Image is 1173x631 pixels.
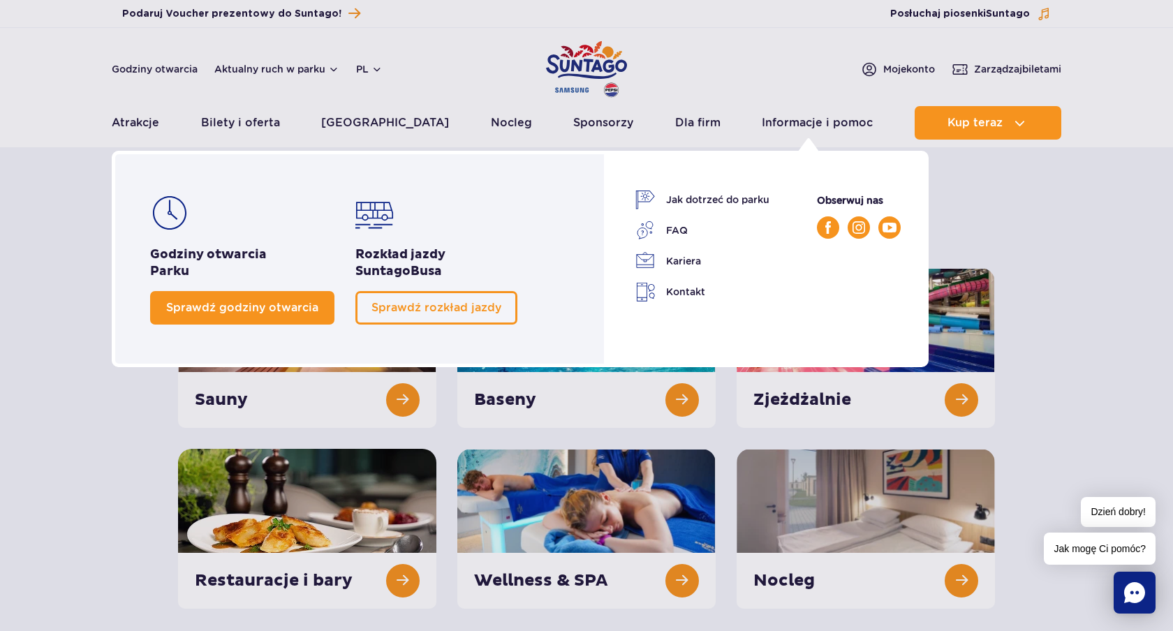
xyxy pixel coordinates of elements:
a: Sponsorzy [573,106,633,140]
img: YouTube [883,223,897,232]
a: [GEOGRAPHIC_DATA] [321,106,449,140]
span: Jak mogę Ci pomóc? [1044,533,1156,565]
a: FAQ [635,221,769,240]
a: Zarządzajbiletami [952,61,1061,77]
span: Suntago [355,263,411,279]
h2: Godziny otwarcia Parku [150,246,334,280]
span: Kup teraz [947,117,1003,129]
span: Dzień dobry! [1081,497,1156,527]
a: Dla firm [675,106,721,140]
span: Moje konto [883,62,935,76]
a: Godziny otwarcia [112,62,198,76]
h2: Rozkład jazdy Busa [355,246,517,280]
a: Atrakcje [112,106,159,140]
span: Zarządzaj biletami [974,62,1061,76]
button: Kup teraz [915,106,1061,140]
button: pl [356,62,383,76]
a: Informacje i pomoc [762,106,873,140]
img: Facebook [825,221,831,234]
span: Sprawdź rozkład jazdy [371,301,501,314]
p: Obserwuj nas [817,193,901,208]
a: Sprawdź rozkład jazdy [355,291,517,325]
div: Chat [1114,572,1156,614]
img: Instagram [853,221,865,234]
button: Aktualny ruch w parku [214,64,339,75]
a: Kontakt [635,282,769,302]
span: Sprawdź godziny otwarcia [166,301,318,314]
a: Mojekonto [861,61,935,77]
a: Nocleg [491,106,532,140]
a: Sprawdź godziny otwarcia [150,291,334,325]
a: Bilety i oferta [201,106,280,140]
a: Jak dotrzeć do parku [635,190,769,209]
a: Kariera [635,251,769,271]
